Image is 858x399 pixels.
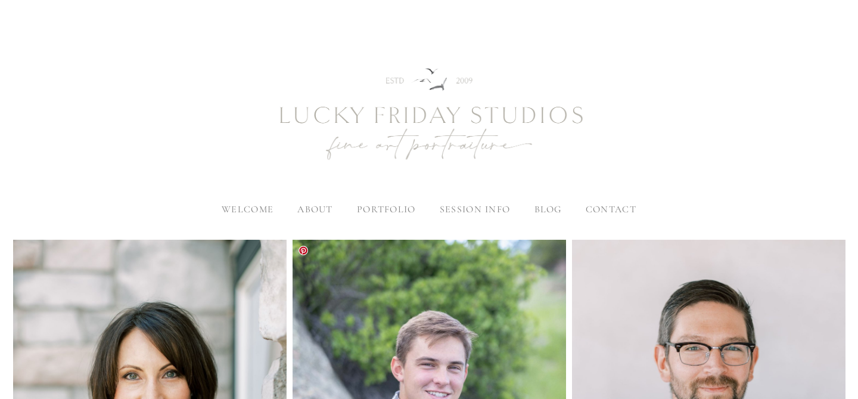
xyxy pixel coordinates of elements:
label: portfolio [357,203,416,215]
a: contact [586,203,636,215]
img: Newborn Photography Denver | Lucky Friday Studios [214,26,643,205]
label: about [297,203,332,215]
a: Pin it! [299,246,308,255]
a: blog [534,203,562,215]
label: session info [440,203,510,215]
a: welcome [222,203,273,215]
